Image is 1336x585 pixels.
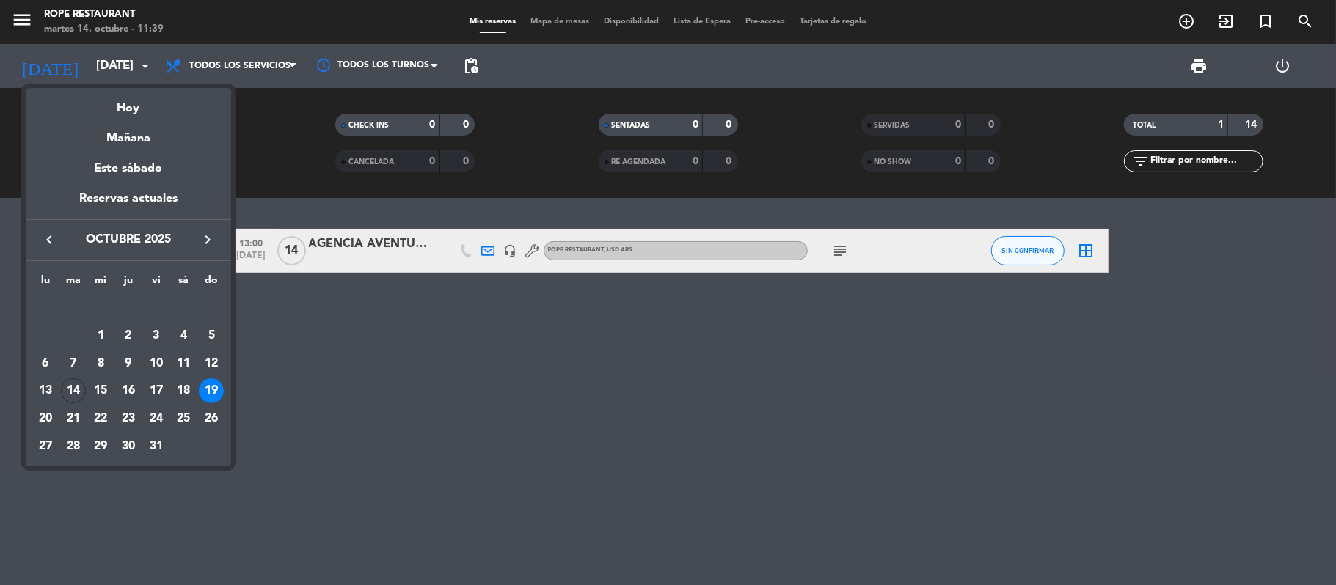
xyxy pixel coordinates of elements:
[26,189,231,219] div: Reservas actuales
[144,406,169,431] div: 24
[32,377,59,405] td: 13 de octubre de 2025
[114,350,142,378] td: 9 de octubre de 2025
[142,350,170,378] td: 10 de octubre de 2025
[32,405,59,433] td: 20 de octubre de 2025
[88,434,113,459] div: 29
[142,272,170,295] th: viernes
[87,272,114,295] th: miércoles
[171,351,196,376] div: 11
[88,323,113,348] div: 1
[114,322,142,350] td: 2 de octubre de 2025
[114,272,142,295] th: jueves
[197,405,225,433] td: 26 de octubre de 2025
[144,351,169,376] div: 10
[87,405,114,433] td: 22 de octubre de 2025
[170,322,198,350] td: 4 de octubre de 2025
[32,272,59,295] th: lunes
[170,405,198,433] td: 25 de octubre de 2025
[59,350,87,378] td: 7 de octubre de 2025
[142,405,170,433] td: 24 de octubre de 2025
[197,377,225,405] td: 19 de octubre de 2025
[62,230,194,249] span: octubre 2025
[116,323,141,348] div: 2
[61,378,86,403] div: 14
[171,406,196,431] div: 25
[199,323,224,348] div: 5
[144,323,169,348] div: 3
[88,351,113,376] div: 8
[144,434,169,459] div: 31
[144,378,169,403] div: 17
[59,272,87,295] th: martes
[199,351,224,376] div: 12
[199,406,224,431] div: 26
[59,433,87,460] td: 28 de octubre de 2025
[142,377,170,405] td: 17 de octubre de 2025
[116,406,141,431] div: 23
[59,405,87,433] td: 21 de octubre de 2025
[88,406,113,431] div: 22
[33,378,58,403] div: 13
[194,230,221,249] button: keyboard_arrow_right
[26,88,231,118] div: Hoy
[33,406,58,431] div: 20
[61,406,86,431] div: 21
[170,377,198,405] td: 18 de octubre de 2025
[114,377,142,405] td: 16 de octubre de 2025
[32,294,225,322] td: OCT.
[197,322,225,350] td: 5 de octubre de 2025
[197,272,225,295] th: domingo
[36,230,62,249] button: keyboard_arrow_left
[114,405,142,433] td: 23 de octubre de 2025
[199,378,224,403] div: 19
[87,377,114,405] td: 15 de octubre de 2025
[59,377,87,405] td: 14 de octubre de 2025
[170,350,198,378] td: 11 de octubre de 2025
[88,378,113,403] div: 15
[142,433,170,460] td: 31 de octubre de 2025
[61,434,86,459] div: 28
[33,434,58,459] div: 27
[171,323,196,348] div: 4
[61,351,86,376] div: 7
[116,434,141,459] div: 30
[40,231,58,249] i: keyboard_arrow_left
[199,231,216,249] i: keyboard_arrow_right
[87,322,114,350] td: 1 de octubre de 2025
[197,350,225,378] td: 12 de octubre de 2025
[116,351,141,376] div: 9
[142,322,170,350] td: 3 de octubre de 2025
[32,350,59,378] td: 6 de octubre de 2025
[26,148,231,189] div: Este sábado
[114,433,142,460] td: 30 de octubre de 2025
[26,118,231,148] div: Mañana
[87,433,114,460] td: 29 de octubre de 2025
[171,378,196,403] div: 18
[33,351,58,376] div: 6
[32,433,59,460] td: 27 de octubre de 2025
[116,378,141,403] div: 16
[170,272,198,295] th: sábado
[87,350,114,378] td: 8 de octubre de 2025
